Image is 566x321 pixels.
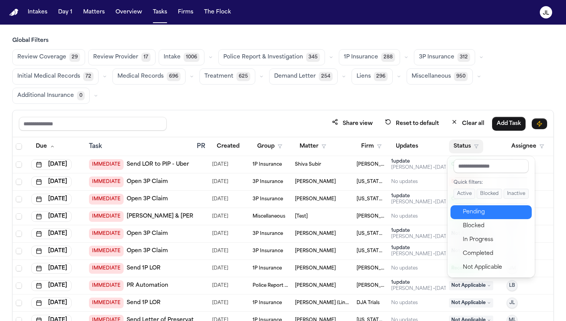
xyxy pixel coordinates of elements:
div: Completed [463,249,527,258]
button: Status [449,140,483,153]
div: In Progress [463,235,527,244]
button: Blocked [477,189,502,199]
button: Inactive [504,189,529,199]
div: Blocked [463,221,527,231]
div: Not Applicable [463,263,527,272]
button: Active [454,189,475,199]
div: Status [447,156,535,278]
div: Pending [463,208,527,217]
div: Quick filters: [454,180,529,186]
